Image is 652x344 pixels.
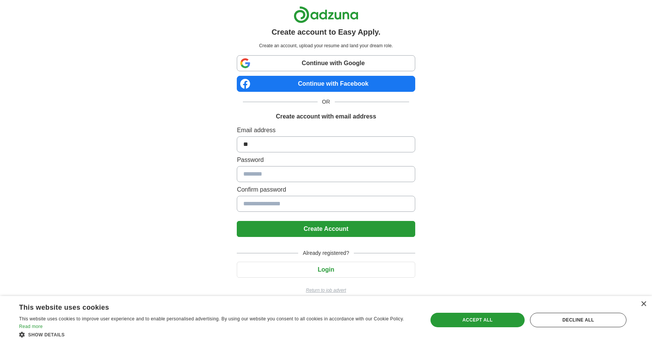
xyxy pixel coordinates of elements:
[238,42,413,49] p: Create an account, upload your resume and land your dream role.
[294,6,358,23] img: Adzuna logo
[271,26,381,38] h1: Create account to Easy Apply.
[237,155,415,165] label: Password
[276,112,376,121] h1: Create account with email address
[237,76,415,92] a: Continue with Facebook
[237,126,415,135] label: Email address
[237,221,415,237] button: Create Account
[298,249,353,257] span: Already registered?
[430,313,525,327] div: Accept all
[237,287,415,294] a: Return to job advert
[641,301,646,307] div: Close
[28,332,65,338] span: Show details
[237,55,415,71] a: Continue with Google
[19,316,404,322] span: This website uses cookies to improve user experience and to enable personalised advertising. By u...
[237,266,415,273] a: Login
[19,331,416,338] div: Show details
[530,313,626,327] div: Decline all
[237,185,415,194] label: Confirm password
[318,98,335,106] span: OR
[19,324,43,329] a: Read more, opens a new window
[19,301,397,312] div: This website uses cookies
[237,262,415,278] button: Login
